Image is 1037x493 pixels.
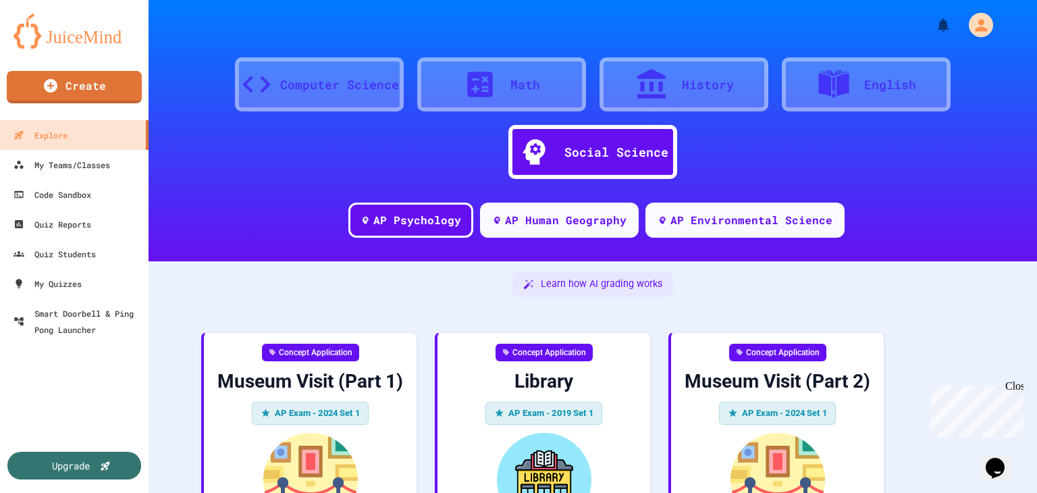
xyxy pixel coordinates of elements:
[7,71,142,103] a: Create
[448,369,639,394] div: Library
[14,186,91,203] div: Code Sandbox
[485,402,602,425] div: AP Exam - 2019 Set 1
[955,9,996,41] div: My Account
[564,143,668,161] div: Social Science
[14,14,135,49] img: logo-orange.svg
[980,439,1023,479] iframe: chat widget
[14,157,110,173] div: My Teams/Classes
[910,14,955,36] div: My Notifications
[682,76,734,94] div: History
[14,246,96,262] div: Quiz Students
[505,212,627,228] div: AP Human Geography
[5,5,93,86] div: Chat with us now!Close
[280,76,399,94] div: Computer Science
[541,277,662,292] span: Learn how AI grading works
[14,127,68,143] div: Explore
[496,344,593,361] div: Concept Application
[682,369,873,394] div: Museum Visit (Part 2)
[864,76,916,94] div: English
[14,216,91,232] div: Quiz Reports
[670,212,832,228] div: AP Environmental Science
[719,402,836,425] div: AP Exam - 2024 Set 1
[252,402,369,425] div: AP Exam - 2024 Set 1
[510,76,540,94] div: Math
[925,380,1023,438] iframe: chat widget
[262,344,359,361] div: Concept Application
[14,276,82,292] div: My Quizzes
[14,305,143,338] div: Smart Doorbell & Ping Pong Launcher
[52,459,90,473] div: Upgrade
[373,212,461,228] div: AP Psychology
[215,369,406,394] div: Museum Visit (Part 1)
[729,344,826,361] div: Concept Application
